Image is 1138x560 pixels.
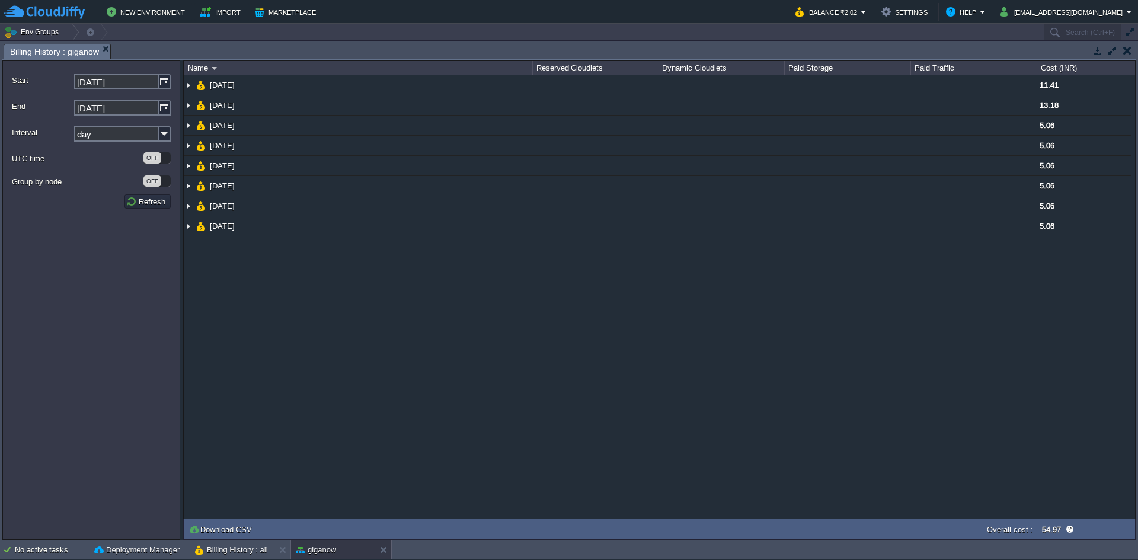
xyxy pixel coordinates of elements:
div: Paid Traffic [912,61,1037,75]
span: 5.06 [1040,222,1054,231]
span: 5.06 [1040,181,1054,190]
div: OFF [143,152,161,164]
img: AMDAwAAAACH5BAEAAAAALAAAAAABAAEAAAICRAEAOw== [184,216,193,236]
img: AMDAwAAAACH5BAEAAAAALAAAAAABAAEAAAICRAEAOw== [184,75,193,95]
img: AMDAwAAAACH5BAEAAAAALAAAAAABAAEAAAICRAEAOw== [212,67,217,70]
button: Help [946,5,980,19]
button: New Environment [107,5,188,19]
span: 5.06 [1040,201,1054,210]
button: Download CSV [188,524,255,535]
span: 11.41 [1040,81,1059,89]
div: Paid Storage [785,61,910,75]
img: AMDAwAAAACH5BAEAAAAALAAAAAABAAEAAAICRAEAOw== [184,156,193,175]
img: AMDAwAAAACH5BAEAAAAALAAAAAABAAEAAAICRAEAOw== [196,176,206,196]
img: AMDAwAAAACH5BAEAAAAALAAAAAABAAEAAAICRAEAOw== [196,156,206,175]
button: Settings [881,5,931,19]
div: Cost (INR) [1038,61,1131,75]
img: CloudJiffy [4,5,85,20]
label: UTC time [12,152,142,165]
a: [DATE] [209,221,236,231]
button: Import [200,5,244,19]
button: Balance ₹2.02 [795,5,861,19]
a: [DATE] [209,181,236,191]
button: Billing History : all [195,544,268,556]
label: Overall cost : [987,525,1033,534]
div: No active tasks [15,540,89,559]
div: Dynamic Cloudlets [659,61,784,75]
img: AMDAwAAAACH5BAEAAAAALAAAAAABAAEAAAICRAEAOw== [196,116,206,135]
a: [DATE] [209,161,236,171]
img: AMDAwAAAACH5BAEAAAAALAAAAAABAAEAAAICRAEAOw== [184,196,193,216]
img: AMDAwAAAACH5BAEAAAAALAAAAAABAAEAAAICRAEAOw== [196,75,206,95]
button: giganow [296,544,336,556]
label: End [12,100,73,113]
button: Marketplace [255,5,319,19]
button: Env Groups [4,24,63,40]
img: AMDAwAAAACH5BAEAAAAALAAAAAABAAEAAAICRAEAOw== [184,136,193,155]
img: AMDAwAAAACH5BAEAAAAALAAAAAABAAEAAAICRAEAOw== [196,95,206,115]
label: 54.97 [1042,525,1061,534]
img: AMDAwAAAACH5BAEAAAAALAAAAAABAAEAAAICRAEAOw== [184,95,193,115]
span: 5.06 [1040,121,1054,130]
img: AMDAwAAAACH5BAEAAAAALAAAAAABAAEAAAICRAEAOw== [196,196,206,216]
button: Deployment Manager [94,544,180,556]
span: 5.06 [1040,161,1054,170]
label: Interval [12,126,73,139]
span: 5.06 [1040,141,1054,150]
div: Reserved Cloudlets [533,61,658,75]
a: [DATE] [209,80,236,90]
a: [DATE] [209,100,236,110]
label: Group by node [12,175,142,188]
img: AMDAwAAAACH5BAEAAAAALAAAAAABAAEAAAICRAEAOw== [196,136,206,155]
a: [DATE] [209,201,236,211]
img: AMDAwAAAACH5BAEAAAAALAAAAAABAAEAAAICRAEAOw== [196,216,206,236]
div: Name [185,61,532,75]
span: 13.18 [1040,101,1059,110]
img: AMDAwAAAACH5BAEAAAAALAAAAAABAAEAAAICRAEAOw== [184,116,193,135]
a: [DATE] [209,140,236,151]
span: Billing History : giganow [10,44,99,59]
img: AMDAwAAAACH5BAEAAAAALAAAAAABAAEAAAICRAEAOw== [184,176,193,196]
div: OFF [143,175,161,187]
button: Refresh [126,196,169,207]
a: [DATE] [209,120,236,130]
label: Start [12,74,73,87]
button: [EMAIL_ADDRESS][DOMAIN_NAME] [1000,5,1126,19]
